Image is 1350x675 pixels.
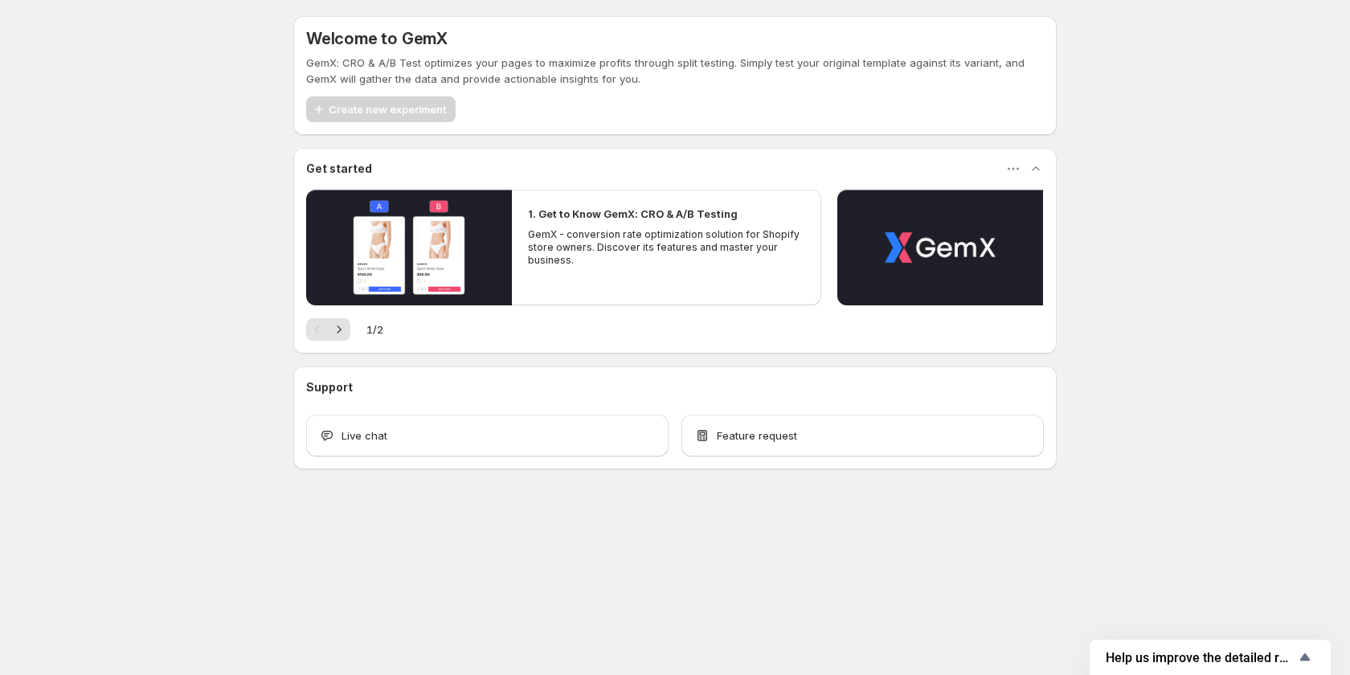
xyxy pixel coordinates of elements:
h3: Get started [306,161,372,177]
span: 1 / 2 [366,321,383,337]
button: Show survey - Help us improve the detailed report for A/B campaigns [1106,648,1315,667]
h3: Support [306,379,353,395]
button: Play video [837,190,1043,305]
button: Play video [306,190,512,305]
span: Help us improve the detailed report for A/B campaigns [1106,650,1295,665]
span: Live chat [342,427,387,444]
h5: Welcome to GemX [306,29,448,48]
nav: Pagination [306,318,350,341]
button: Next [328,318,350,341]
p: GemX - conversion rate optimization solution for Shopify store owners. Discover its features and ... [528,228,804,267]
span: Feature request [717,427,797,444]
h2: 1. Get to Know GemX: CRO & A/B Testing [528,206,738,222]
p: GemX: CRO & A/B Test optimizes your pages to maximize profits through split testing. Simply test ... [306,55,1044,87]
